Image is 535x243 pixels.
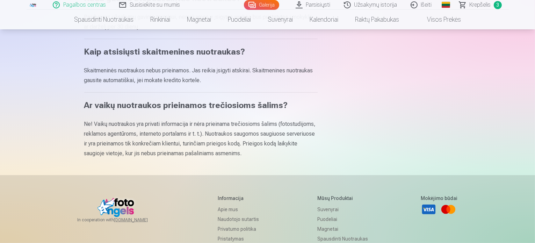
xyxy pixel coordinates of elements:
p: Ne! Vaikų nuotraukos yra privati informacija ir nėra prieinama trečiosioms šalims (fotostudijoms,... [84,119,318,158]
a: Privatumo politika [218,224,264,234]
a: Visos prekės [407,10,469,29]
a: Magnetai [317,224,368,234]
h5: Informacija [218,195,264,202]
span: Krepšelis [470,1,491,9]
p: Skaitmeninės nuotraukos nebus prieinamos. Jas reikia įsigyti atskirai. Skaitmenines nuotraukas ga... [84,66,318,85]
a: Suvenyrai [259,10,301,29]
a: Magnetai [179,10,219,29]
a: Mastercard [441,202,456,217]
a: Naudotojo sutartis [218,214,264,224]
a: Visa [421,202,436,217]
h5: Mokėjimo būdai [421,195,458,202]
a: Suvenyrai [317,205,368,214]
a: Spausdinti nuotraukas [66,10,142,29]
img: /fa5 [29,3,37,7]
span: 3 [494,1,502,9]
a: [DOMAIN_NAME] [114,217,165,223]
a: Puodeliai [219,10,259,29]
a: Apie mus [218,205,264,214]
a: Raktų pakabukas [347,10,407,29]
a: Kalendoriai [301,10,347,29]
a: Rinkiniai [142,10,179,29]
h5: Mūsų produktai [317,195,368,202]
span: In cooperation with [77,217,165,223]
a: Puodeliai [317,214,368,224]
